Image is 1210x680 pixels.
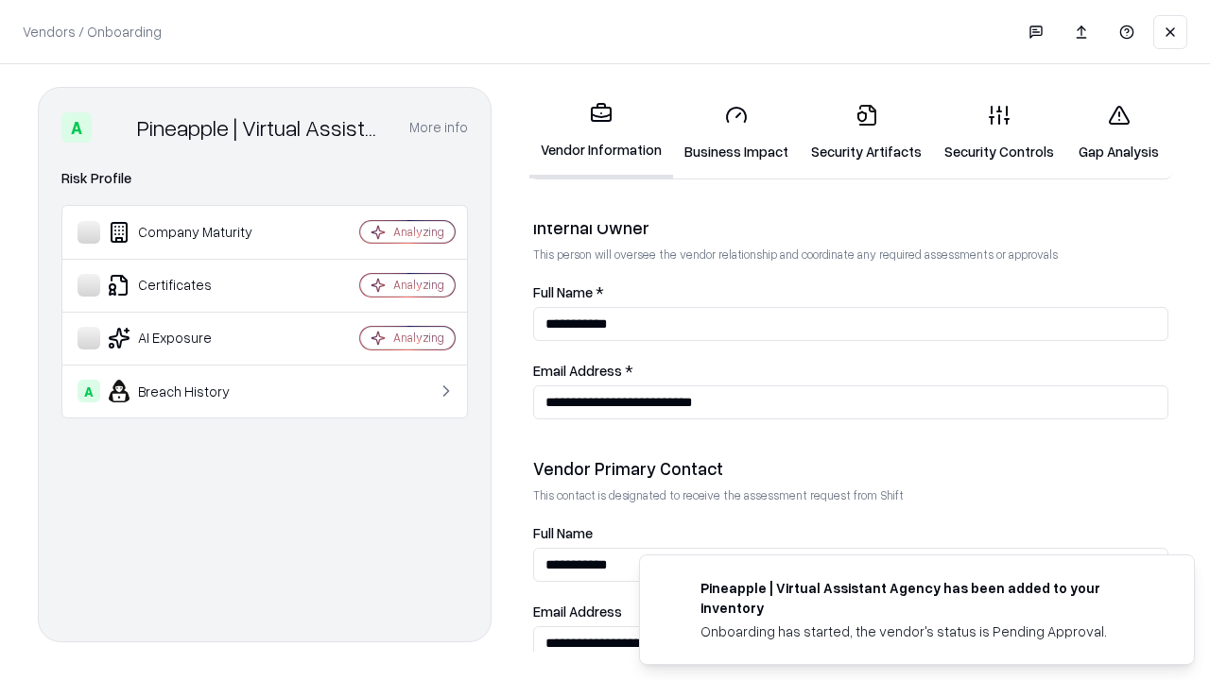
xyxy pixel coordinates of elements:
div: Risk Profile [61,167,468,190]
div: Analyzing [393,277,444,293]
label: Full Name [533,526,1168,540]
div: Pineapple | Virtual Assistant Agency has been added to your inventory [700,578,1149,618]
a: Gap Analysis [1065,89,1172,177]
button: More info [409,110,468,144]
a: Security Artifacts [800,89,933,177]
label: Full Name * [533,285,1168,299]
div: Internal Owner [533,216,1168,239]
div: A [61,112,92,143]
div: Pineapple | Virtual Assistant Agency [137,112,387,143]
p: This person will oversee the vendor relationship and coordinate any required assessments or appro... [533,246,1168,263]
div: Analyzing [393,224,444,240]
p: This contact is designated to receive the assessment request from Shift [533,487,1168,503]
img: trypineapple.com [663,578,685,601]
a: Security Controls [933,89,1065,177]
img: Pineapple | Virtual Assistant Agency [99,112,130,143]
label: Email Address [533,604,1168,619]
div: Certificates [78,274,303,297]
div: AI Exposure [78,327,303,349]
div: Company Maturity [78,221,303,244]
div: A [78,380,100,402]
a: Vendor Information [529,87,673,178]
p: Vendors / Onboarding [23,22,162,42]
div: Vendor Primary Contact [533,457,1168,480]
div: Analyzing [393,330,444,346]
div: Breach History [78,380,303,402]
div: Onboarding has started, the vendor's status is Pending Approval. [700,621,1149,641]
a: Business Impact [673,89,800,177]
label: Email Address * [533,364,1168,378]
